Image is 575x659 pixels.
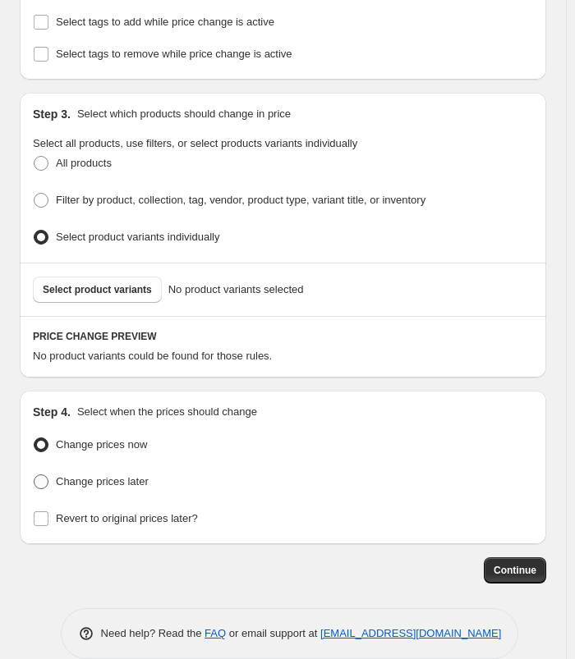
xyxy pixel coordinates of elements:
span: Continue [494,564,536,577]
span: Filter by product, collection, tag, vendor, product type, variant title, or inventory [56,194,425,206]
span: Select product variants individually [56,231,219,243]
h2: Step 4. [33,404,71,420]
h2: Step 3. [33,106,71,122]
a: FAQ [205,627,226,639]
p: Select when the prices should change [77,404,257,420]
span: No product variants could be found for those rules. [33,350,272,362]
span: Select tags to remove while price change is active [56,48,292,60]
span: Need help? Read the [101,627,205,639]
h6: PRICE CHANGE PREVIEW [33,330,533,343]
span: Revert to original prices later? [56,512,198,524]
span: Select tags to add while price change is active [56,16,274,28]
span: Change prices now [56,438,147,451]
p: Select which products should change in price [77,106,291,122]
span: Select product variants [43,283,152,296]
button: Select product variants [33,277,162,303]
button: Continue [484,557,546,583]
a: [EMAIL_ADDRESS][DOMAIN_NAME] [320,627,501,639]
span: All products [56,157,112,169]
span: or email support at [226,627,320,639]
span: Change prices later [56,475,149,487]
span: No product variants selected [168,281,304,298]
span: Select all products, use filters, or select products variants individually [33,137,357,149]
